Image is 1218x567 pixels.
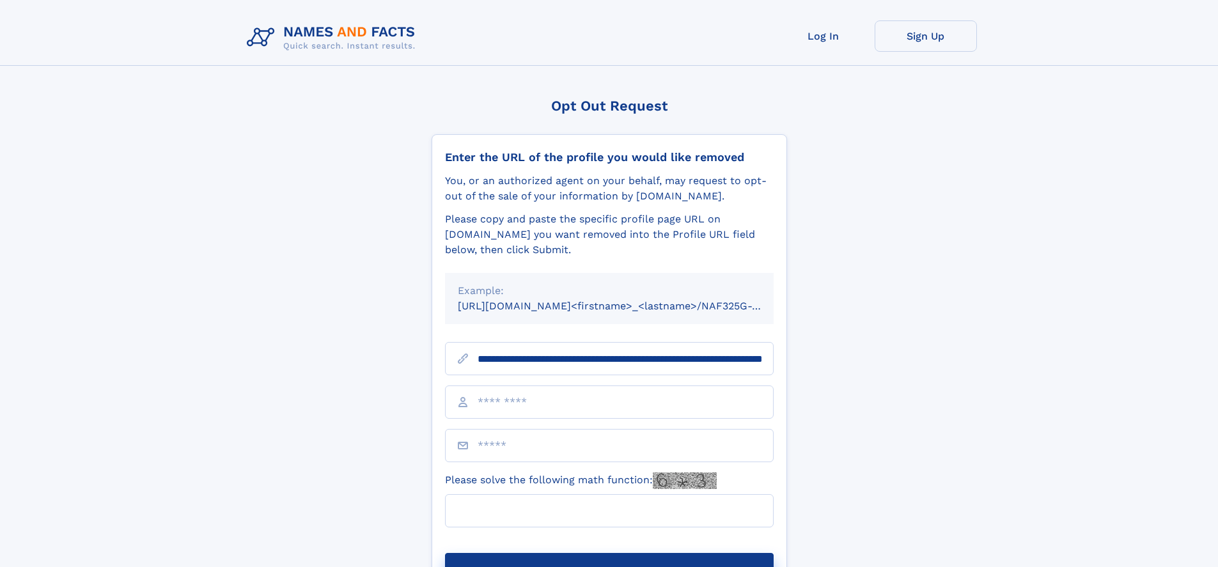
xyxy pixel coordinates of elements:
[458,300,798,312] small: [URL][DOMAIN_NAME]<firstname>_<lastname>/NAF325G-xxxxxxxx
[445,150,774,164] div: Enter the URL of the profile you would like removed
[772,20,875,52] a: Log In
[445,472,717,489] label: Please solve the following math function:
[445,173,774,204] div: You, or an authorized agent on your behalf, may request to opt-out of the sale of your informatio...
[432,98,787,114] div: Opt Out Request
[458,283,761,299] div: Example:
[875,20,977,52] a: Sign Up
[242,20,426,55] img: Logo Names and Facts
[445,212,774,258] div: Please copy and paste the specific profile page URL on [DOMAIN_NAME] you want removed into the Pr...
